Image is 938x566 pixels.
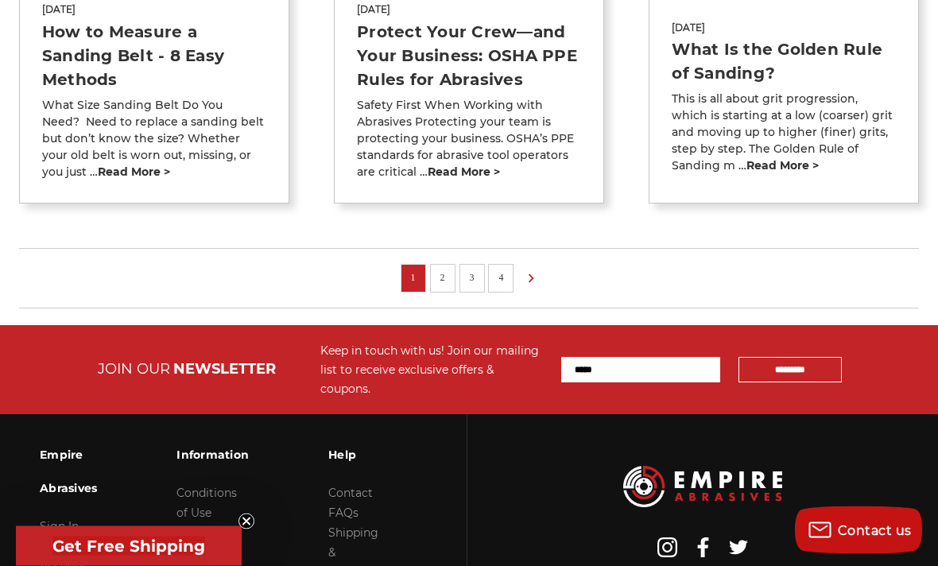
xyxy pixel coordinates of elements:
a: read more > [746,159,819,173]
p: Safety First When Working with Abrasives Protecting your team is protecting your business. OSHA’s... [357,98,581,181]
a: 4 [493,269,509,287]
button: Close teaser [238,514,254,529]
a: Conditions of Use [176,487,237,521]
span: [DATE] [357,3,581,17]
p: This is all about grit progression, which is starting at a low (coarser) grit and moving up to hi... [672,91,896,175]
img: Empire Abrasives Logo Image [623,467,782,507]
span: Get Free Shipping [52,537,205,556]
a: What Is the Golden Rule of Sanding? [672,41,882,83]
span: NEWSLETTER [173,361,276,378]
a: read more > [428,165,500,180]
p: What Size Sanding Belt Do You Need? Need to replace a sanding belt but don’t know the size? Wheth... [42,98,266,181]
span: [DATE] [672,21,896,36]
a: 1 [405,269,421,287]
div: Keep in touch with us! Join our mailing list to receive exclusive offers & coupons. [320,342,545,399]
a: FAQs [328,506,359,521]
h3: Information [176,439,249,472]
a: Contact [328,487,373,501]
h3: Help [328,439,378,472]
div: Get Free ShippingClose teaser [16,526,242,566]
a: Sign In [40,520,79,534]
a: read more > [98,165,170,180]
a: How to Measure a Sanding Belt - 8 Easy Methods [42,23,224,90]
span: [DATE] [42,3,266,17]
span: Contact us [838,523,912,538]
a: 3 [464,269,480,287]
h3: Empire Abrasives [40,439,97,506]
button: Contact us [795,506,922,554]
span: JOIN OUR [98,361,170,378]
a: Protect Your Crew—and Your Business: OSHA PPE Rules for Abrasives [357,23,577,90]
a: 2 [435,269,451,287]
